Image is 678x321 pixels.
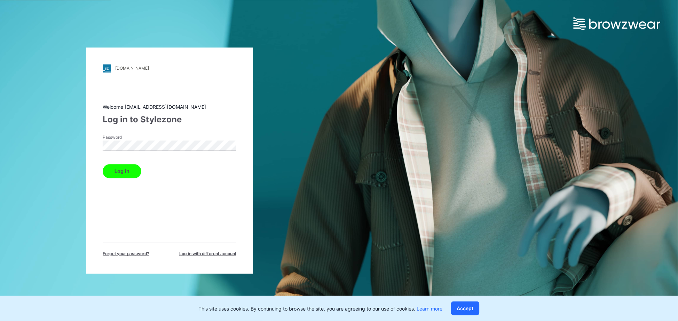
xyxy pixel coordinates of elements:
p: This site uses cookies. By continuing to browse the site, you are agreeing to our use of cookies. [199,305,443,312]
div: Welcome [EMAIL_ADDRESS][DOMAIN_NAME] [103,103,236,110]
a: [DOMAIN_NAME] [103,64,236,72]
a: Learn more [417,306,443,312]
img: browzwear-logo.e42bd6dac1945053ebaf764b6aa21510.svg [574,17,661,30]
label: Password [103,134,151,140]
img: stylezone-logo.562084cfcfab977791bfbf7441f1a819.svg [103,64,111,72]
button: Accept [451,301,480,315]
span: Forget your password? [103,251,149,257]
button: Log in [103,164,141,178]
div: [DOMAIN_NAME] [115,66,149,71]
span: Log in with different account [179,251,236,257]
div: Log in to Stylezone [103,113,236,126]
